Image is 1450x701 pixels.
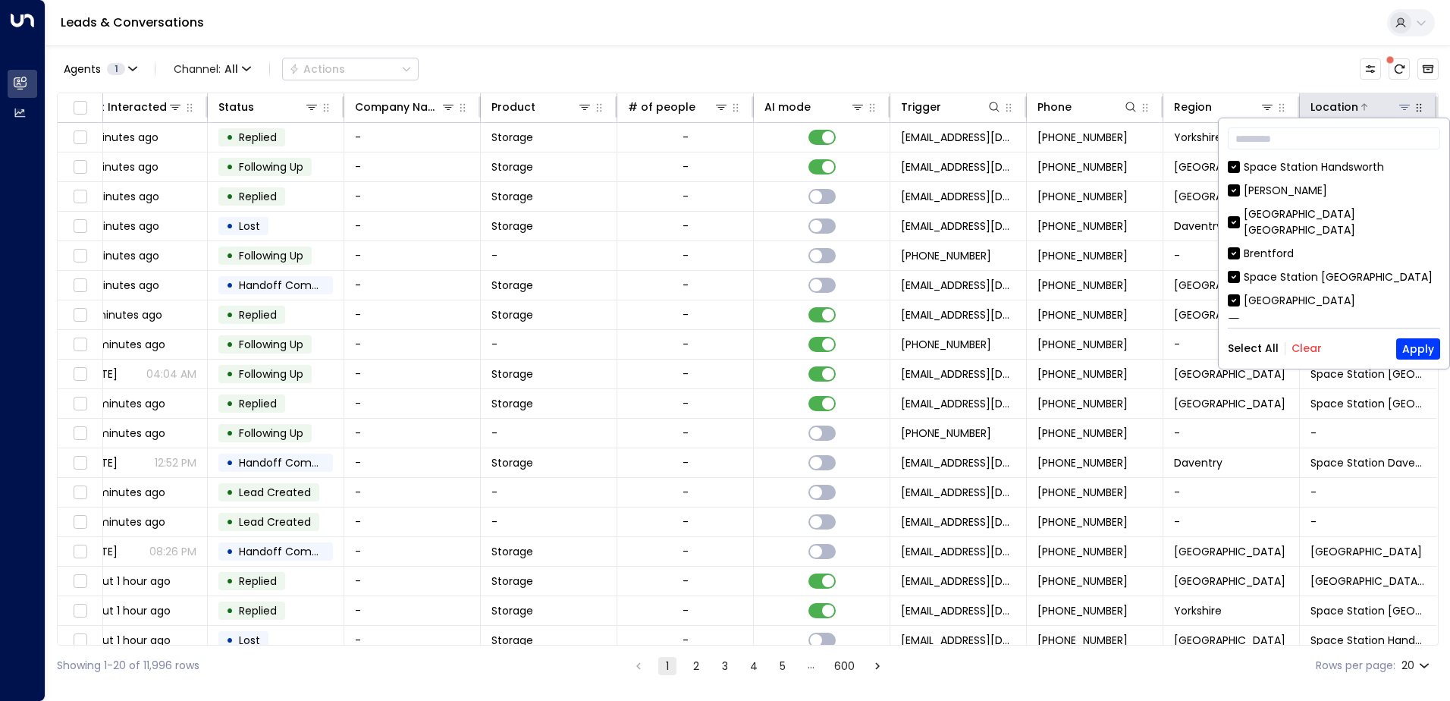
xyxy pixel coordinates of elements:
[1310,633,1426,648] span: Space Station Handsworth
[1228,269,1440,285] div: Space Station [GEOGRAPHIC_DATA]
[226,391,234,417] div: •
[218,98,319,116] div: Status
[344,596,481,625] td: -
[1310,98,1358,116] div: Location
[344,448,481,477] td: -
[901,366,1015,382] span: leads@space-station.co.uk
[239,248,303,263] span: Following Up
[1228,316,1440,332] div: Space Station Godalming
[683,218,689,234] div: -
[901,455,1015,470] span: leads@space-station.co.uk
[344,212,481,240] td: -
[226,124,234,150] div: •
[344,330,481,359] td: -
[901,98,941,116] div: Trigger
[239,189,277,204] span: Replied
[282,58,419,80] div: Button group with a nested menu
[239,514,311,530] span: Lead Created
[764,98,811,116] div: AI mode
[82,337,165,352] span: 20 minutes ago
[1037,396,1128,411] span: +447884992754
[1244,183,1327,199] div: [PERSON_NAME]
[491,159,533,174] span: Storage
[481,508,617,536] td: -
[226,568,234,594] div: •
[901,98,1002,116] div: Trigger
[1174,98,1212,116] div: Region
[61,14,204,31] a: Leads & Conversations
[344,182,481,211] td: -
[1174,574,1285,589] span: Shropshire
[683,603,689,618] div: -
[1037,514,1128,530] span: +447900801195
[901,130,1015,145] span: leads@space-station.co.uk
[226,627,234,653] div: •
[1037,189,1128,204] span: +447309061913
[491,633,533,648] span: Storage
[901,396,1015,411] span: leads@space-station.co.uk
[1163,478,1300,507] td: -
[344,271,481,300] td: -
[226,302,234,328] div: •
[344,626,481,655] td: -
[481,330,617,359] td: -
[344,360,481,388] td: -
[239,544,346,559] span: Handoff Completed
[1244,269,1433,285] div: Space Station [GEOGRAPHIC_DATA]
[82,514,165,530] span: 37 minutes ago
[1310,544,1422,559] span: Space Station Slough
[344,389,481,418] td: -
[226,450,234,476] div: •
[344,478,481,507] td: -
[1174,98,1275,116] div: Region
[82,574,171,589] span: about 1 hour ago
[226,539,234,564] div: •
[683,189,689,204] div: -
[71,602,89,621] span: Toggle select row
[481,419,617,448] td: -
[82,307,162,322] span: 19 minutes ago
[683,159,689,174] div: -
[82,603,171,618] span: about 1 hour ago
[344,567,481,596] td: -
[901,337,991,352] span: +447725566105
[901,603,1015,618] span: leads@space-station.co.uk
[491,130,533,145] span: Storage
[155,455,196,470] p: 12:52 PM
[239,278,346,293] span: Handoff Completed
[226,272,234,298] div: •
[1360,58,1381,80] button: Customize
[901,485,1015,500] span: leads@space-station.co.uk
[226,154,234,180] div: •
[1389,58,1410,80] span: There are new threads available. Refresh the grid to view the latest updates.
[239,455,346,470] span: Handoff Completed
[683,455,689,470] div: -
[344,123,481,152] td: -
[226,184,234,209] div: •
[683,633,689,648] div: -
[802,657,821,675] div: …
[344,241,481,270] td: -
[82,98,183,116] div: Last Interacted
[683,544,689,559] div: -
[239,366,303,382] span: Following Up
[146,366,196,382] p: 04:04 AM
[71,542,89,561] span: Toggle select row
[683,337,689,352] div: -
[82,426,165,441] span: 26 minutes ago
[1396,338,1440,360] button: Apply
[1037,455,1128,470] span: +441327643215
[1228,342,1279,354] button: Select All
[1244,293,1355,309] div: [GEOGRAPHIC_DATA]
[683,514,689,530] div: -
[239,485,311,500] span: Lead Created
[239,633,260,648] span: Lost
[168,58,257,80] span: Channel:
[344,537,481,566] td: -
[71,424,89,443] span: Toggle select row
[71,247,89,266] span: Toggle select row
[491,366,533,382] span: Storage
[1300,478,1436,507] td: -
[71,276,89,295] span: Toggle select row
[901,514,1015,530] span: leads@space-station.co.uk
